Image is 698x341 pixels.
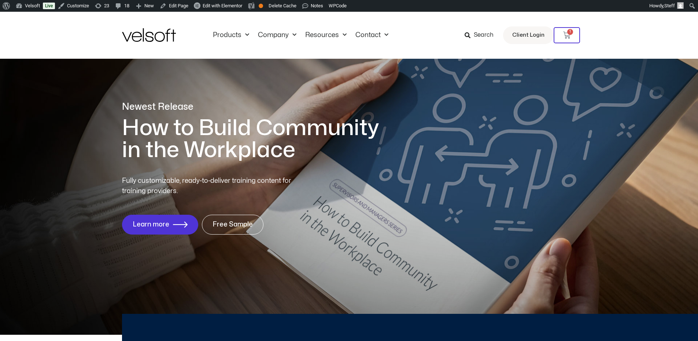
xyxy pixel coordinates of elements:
[122,176,304,196] p: Fully customizable, ready-to-deliver training content for training providers.
[512,30,544,40] span: Client Login
[122,28,176,42] img: Velsoft Training Materials
[213,221,253,228] span: Free Sample
[133,221,169,228] span: Learn more
[664,3,675,8] span: Steff
[203,3,242,8] span: Edit with Elementor
[208,31,393,39] nav: Menu
[254,31,301,39] a: CompanyMenu Toggle
[301,31,351,39] a: ResourcesMenu Toggle
[474,30,494,40] span: Search
[122,101,389,113] p: Newest Release
[202,215,263,235] a: Free Sample
[567,29,573,35] span: 1
[43,3,55,9] a: Live
[122,117,389,161] h1: How to Build Community in the Workplace
[122,215,198,235] a: Learn more
[208,31,254,39] a: ProductsMenu Toggle
[259,4,263,8] div: OK
[554,27,580,43] a: 1
[503,26,554,44] a: Client Login
[465,29,499,41] a: Search
[351,31,393,39] a: ContactMenu Toggle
